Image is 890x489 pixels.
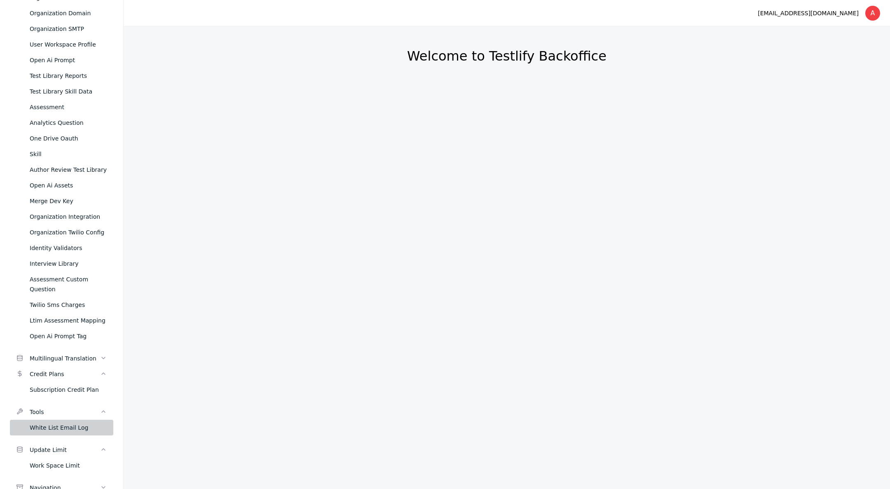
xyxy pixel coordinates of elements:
a: Ltim Assessment Mapping [10,313,113,328]
div: Work Space Limit [30,461,107,470]
a: One Drive Oauth [10,131,113,146]
div: Test Library Reports [30,71,107,81]
a: Author Review Test Library [10,162,113,178]
a: Open Ai Prompt [10,52,113,68]
div: Ltim Assessment Mapping [30,316,107,325]
div: Organization SMTP [30,24,107,34]
a: User Workspace Profile [10,37,113,52]
div: Organization Domain [30,8,107,18]
div: Twilio Sms Charges [30,300,107,310]
a: Open Ai Assets [10,178,113,193]
div: Open Ai Assets [30,180,107,190]
div: Credit Plans [30,369,100,379]
a: Identity Validators [10,240,113,256]
div: Assessment [30,102,107,112]
div: Merge Dev Key [30,196,107,206]
a: White List Email Log [10,420,113,435]
div: One Drive Oauth [30,133,107,143]
a: Test Library Skill Data [10,84,113,99]
div: Assessment Custom Question [30,274,107,294]
div: Open Ai Prompt [30,55,107,65]
a: Subscription Credit Plan [10,382,113,398]
a: Organization Integration [10,209,113,225]
div: Test Library Skill Data [30,87,107,96]
a: Merge Dev Key [10,193,113,209]
div: Multilingual Translation [30,353,100,363]
div: Author Review Test Library [30,165,107,175]
div: [EMAIL_ADDRESS][DOMAIN_NAME] [758,8,859,18]
div: Interview Library [30,259,107,269]
div: Tools [30,407,100,417]
a: Analytics Question [10,115,113,131]
div: Open Ai Prompt Tag [30,331,107,341]
a: Work Space Limit [10,458,113,473]
a: Organization SMTP [10,21,113,37]
div: Organization Integration [30,212,107,222]
div: Identity Validators [30,243,107,253]
a: Assessment Custom Question [10,271,113,297]
a: Open Ai Prompt Tag [10,328,113,344]
div: User Workspace Profile [30,40,107,49]
div: Organization Twilio Config [30,227,107,237]
div: Skill [30,149,107,159]
div: White List Email Log [30,423,107,433]
div: A [865,6,880,21]
a: Organization Domain [10,5,113,21]
div: Subscription Credit Plan [30,385,107,395]
h2: Welcome to Testlify Backoffice [143,48,870,64]
a: Interview Library [10,256,113,271]
div: Update Limit [30,445,100,455]
a: Test Library Reports [10,68,113,84]
a: Twilio Sms Charges [10,297,113,313]
div: Analytics Question [30,118,107,128]
a: Organization Twilio Config [10,225,113,240]
a: Skill [10,146,113,162]
a: Assessment [10,99,113,115]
